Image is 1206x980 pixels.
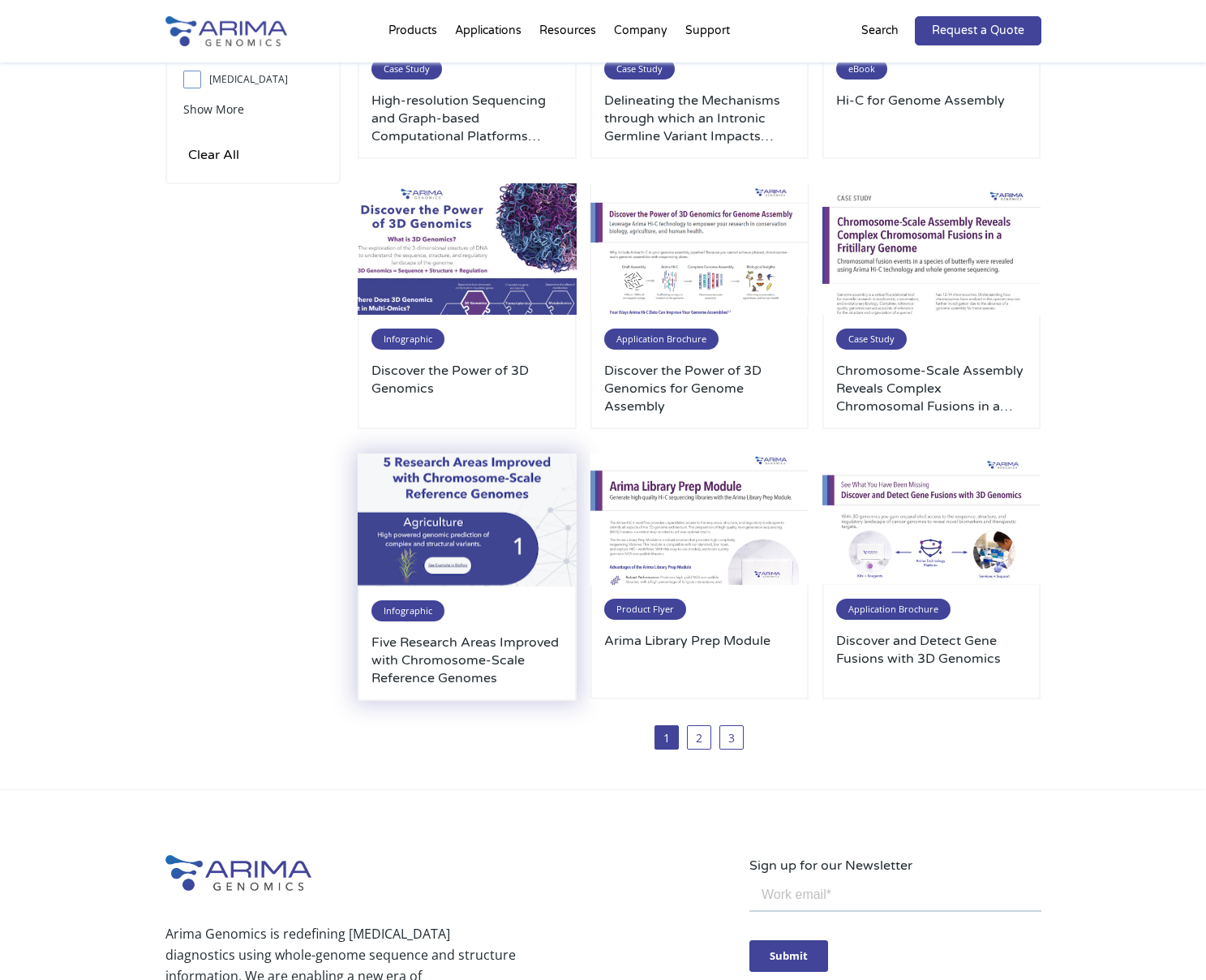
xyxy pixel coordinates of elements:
[861,20,899,41] p: Search
[822,453,1041,585] img: Application-Brochure-Discover-and-Detect-Gene-Fusions-with-3D-Genomics_Page_1-500x300.png
[719,725,744,750] a: 3
[655,725,679,750] span: 1
[687,725,711,750] a: 2
[604,599,686,620] span: Product Flyer
[836,92,1028,145] a: Hi-C for Genome Assembly
[358,183,577,315] img: Image_Discover-the-Power-of-3D-Genomics-500x300.jpg
[749,855,1041,876] p: Sign up for our Newsletter
[836,599,951,620] span: Application Brochure
[165,16,287,46] img: Arima-Genomics-logo
[371,58,442,80] span: Case Study
[371,634,563,687] a: Five Research Areas Improved with Chromosome-Scale Reference Genomes
[836,58,887,80] span: eBook
[371,362,563,415] a: Discover the Power of 3D Genomics
[371,600,444,621] span: Infographic
[604,92,796,145] a: Delineating the Mechanisms through which an Intronic Germline Variant Impacts Acute [MEDICAL_DATA...
[590,453,809,585] img: Product-Flyer-Arima-Library-Prep-Module-500x300.png
[165,855,311,891] img: Arima-Genomics-logo
[371,92,563,145] a: High-resolution Sequencing and Graph-based Computational Platforms Enable Routine [MEDICAL_DATA] ...
[183,144,244,166] input: Clear All
[183,101,244,117] span: Show More
[836,632,1028,686] a: Discover and Detect Gene Fusions with 3D Genomics
[822,183,1041,315] img: Image_Case-Study-Chromosome-Scale-Assembly-Reveals-Complex-Chromosomal-Fusions-in-a-Fritillary-Ge...
[183,67,323,92] label: [MEDICAL_DATA]
[371,329,444,350] span: Infographic
[604,362,796,415] a: Discover the Power of 3D Genomics for Genome Assembly
[358,453,577,587] img: Infographic-Five-Research-Areas-Improved-with-Chromosome-Scale-Reference-Genomes-3.png
[590,183,809,315] img: Image-Discover-the-power-of-3D-genomics-for-genome-assembly-500x300.png
[836,362,1028,415] a: Chromosome-Scale Assembly Reveals Complex Chromosomal Fusions in a Fritillary Genome
[915,16,1041,45] a: Request a Quote
[604,58,675,80] span: Case Study
[604,632,796,686] a: Arima Library Prep Module
[604,329,719,350] span: Application Brochure
[836,329,907,350] span: Case Study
